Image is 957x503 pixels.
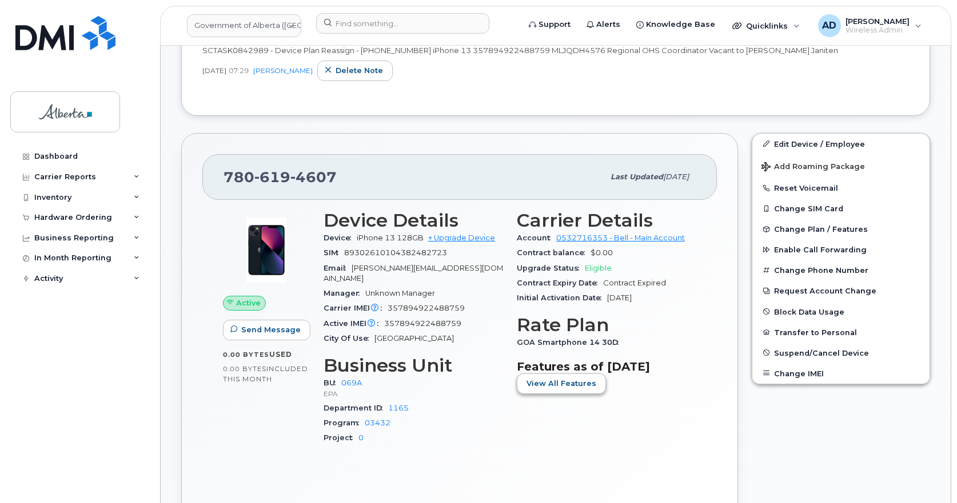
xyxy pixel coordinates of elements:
[611,172,663,181] span: Last updated
[223,365,266,373] span: 0.00 Bytes
[324,419,365,427] span: Program
[269,350,292,359] span: used
[324,234,357,242] span: Device
[752,154,930,178] button: Add Roaming Package
[752,363,930,384] button: Change IMEI
[746,21,788,30] span: Quicklinks
[324,264,352,272] span: Email
[223,320,310,340] button: Send Message
[774,348,869,357] span: Suspend/Cancel Device
[365,289,435,297] span: Unknown Manager
[752,280,930,301] button: Request Account Change
[752,343,930,363] button: Suspend/Cancel Device
[365,419,390,427] a: 03432
[202,46,838,55] span: SCTASK0842989 - Device Plan Reassign - [PHONE_NUMBER] iPhone 13 357894922488759 MLJQDH4576 Region...
[810,14,930,37] div: Arunajith Daylath
[596,19,620,30] span: Alerts
[324,433,358,442] span: Project
[517,315,696,335] h3: Rate Plan
[324,210,503,231] h3: Device Details
[388,304,465,312] span: 357894922488759
[752,301,930,322] button: Block Data Usage
[388,404,409,412] a: 1165
[357,234,424,242] span: iPhone 13 128GB
[223,351,269,359] span: 0.00 Bytes
[324,248,344,257] span: SIM
[539,19,571,30] span: Support
[556,234,685,242] a: 0532716353 - Bell - Main Account
[774,225,868,234] span: Change Plan / Features
[324,404,388,412] span: Department ID
[324,389,503,399] p: EPA
[358,433,364,442] a: 0
[324,379,341,387] span: BU
[517,264,585,272] span: Upgrade Status
[224,168,337,186] span: 780
[254,168,290,186] span: 619
[579,13,628,36] a: Alerts
[290,168,337,186] span: 4607
[344,248,447,257] span: 89302610104382482723
[428,234,495,242] a: + Upgrade Device
[324,289,365,297] span: Manager
[521,13,579,36] a: Support
[607,293,632,302] span: [DATE]
[253,66,313,75] a: [PERSON_NAME]
[517,210,696,231] h3: Carrier Details
[527,378,596,389] span: View All Features
[752,239,930,260] button: Enable Call Forwarding
[324,334,374,343] span: City Of Use
[517,248,591,257] span: Contract balance
[336,65,383,76] span: Delete note
[232,216,301,284] img: image20231002-3703462-1ig824h.jpeg
[822,19,836,33] span: AD
[752,260,930,280] button: Change Phone Number
[316,13,489,34] input: Find something...
[517,373,606,394] button: View All Features
[628,13,723,36] a: Knowledge Base
[646,19,715,30] span: Knowledge Base
[752,178,930,198] button: Reset Voicemail
[202,66,226,75] span: [DATE]
[846,17,910,26] span: [PERSON_NAME]
[374,334,454,343] span: [GEOGRAPHIC_DATA]
[517,279,603,287] span: Contract Expiry Date
[585,264,612,272] span: Eligible
[752,134,930,154] a: Edit Device / Employee
[241,324,301,335] span: Send Message
[752,219,930,239] button: Change Plan / Features
[774,246,867,254] span: Enable Call Forwarding
[724,14,808,37] div: Quicklinks
[591,248,613,257] span: $0.00
[517,293,607,302] span: Initial Activation Date
[324,264,503,283] span: [PERSON_NAME][EMAIL_ADDRESS][DOMAIN_NAME]
[752,198,930,219] button: Change SIM Card
[236,297,261,308] span: Active
[229,66,249,75] span: 07:29
[517,360,696,373] h3: Features as of [DATE]
[663,172,689,181] span: [DATE]
[187,14,301,37] a: Government of Alberta (GOA)
[603,279,666,287] span: Contract Expired
[384,319,461,328] span: 357894922488759
[517,234,556,242] span: Account
[752,322,930,343] button: Transfer to Personal
[324,355,503,376] h3: Business Unit
[324,304,388,312] span: Carrier IMEI
[846,26,910,35] span: Wireless Admin
[341,379,362,387] a: 069A
[517,338,624,347] span: GOA Smartphone 14 30D
[761,162,865,173] span: Add Roaming Package
[324,319,384,328] span: Active IMEI
[317,61,393,81] button: Delete note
